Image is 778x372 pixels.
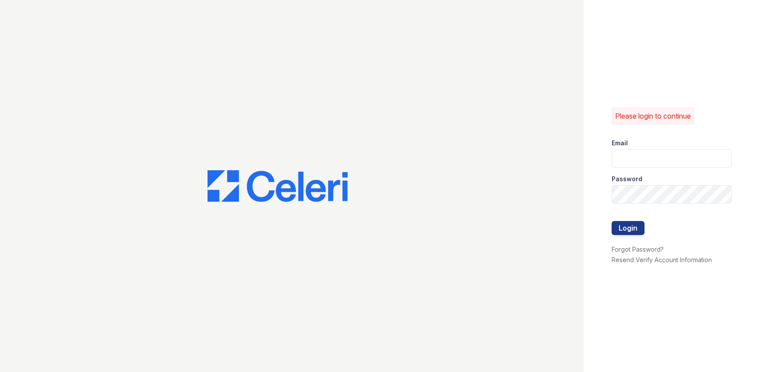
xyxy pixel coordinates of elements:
p: Please login to continue [615,111,691,121]
a: Resend Verify Account Information [612,256,712,263]
label: Password [612,175,642,183]
a: Forgot Password? [612,246,664,253]
button: Login [612,221,644,235]
img: CE_Logo_Blue-a8612792a0a2168367f1c8372b55b34899dd931a85d93a1a3d3e32e68fde9ad4.png [208,170,348,202]
label: Email [612,139,628,147]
